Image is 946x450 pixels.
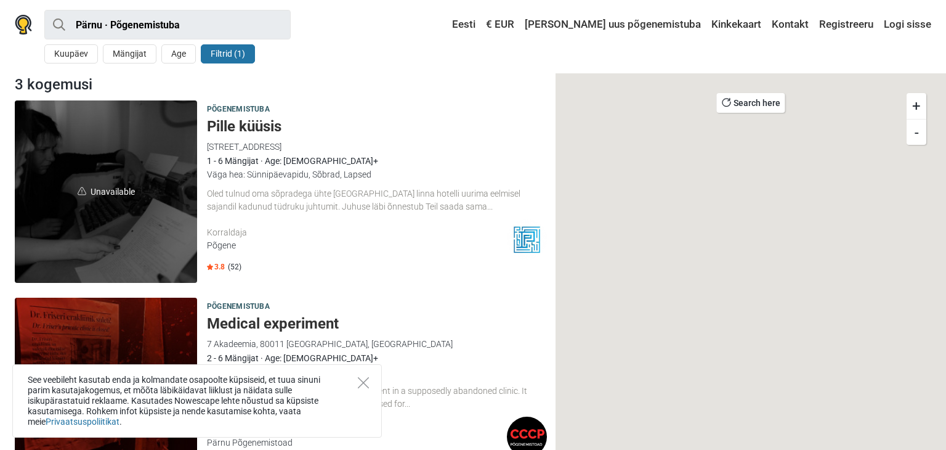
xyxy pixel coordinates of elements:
[881,14,931,36] a: Logi sisse
[207,239,507,252] div: Põgene
[717,93,785,113] button: Search here
[207,187,547,213] div: Oled tulnud oma sõpradega ühte [GEOGRAPHIC_DATA] linna hotelli uurima eelmisel sajandil kadunud t...
[10,73,552,96] div: 3 kogemusi
[78,187,86,195] img: unavailable
[44,10,291,39] input: proovi “Tallinn”
[207,337,547,351] div: 7 Akadeemia, 80011 [GEOGRAPHIC_DATA], [GEOGRAPHIC_DATA]
[103,44,156,63] button: Mängijat
[207,300,270,314] span: Põgenemistuba
[207,168,547,181] div: Väga hea: Sünnipäevapidu, Sõbrad, Lapsed
[207,436,507,449] div: Pärnu Põgenemistoad
[907,119,926,145] button: -
[207,264,213,270] img: Star
[358,377,369,388] button: Close
[46,417,119,427] a: Privaatsuspoliitikat
[483,14,517,36] a: € EUR
[207,226,507,239] div: Korraldaja
[15,100,197,283] span: Unavailable
[207,351,547,365] div: 2 - 6 Mängijat · Age: [DEMOGRAPHIC_DATA]+
[207,140,547,153] div: [STREET_ADDRESS]
[207,118,547,136] h5: Pille küüsis
[507,219,547,260] img: Põgene
[207,262,225,272] span: 3.8
[15,100,197,283] a: unavailableUnavailable Pille küüsis
[207,315,547,333] h5: Medical experiment
[907,93,926,119] button: +
[161,44,196,63] button: Age
[708,14,764,36] a: Kinkekaart
[769,14,812,36] a: Kontakt
[207,154,547,168] div: 1 - 6 Mängijat · Age: [DEMOGRAPHIC_DATA]+
[207,103,270,117] span: Põgenemistuba
[522,14,704,36] a: [PERSON_NAME] uus põgenemistuba
[201,44,255,63] button: Filtrid (1)
[816,14,876,36] a: Registreeru
[440,14,479,36] a: Eesti
[44,44,98,63] button: Kuupäev
[15,15,32,35] img: Nowescape logo
[228,262,241,272] span: (52)
[12,364,382,438] div: See veebileht kasutab enda ja kolmandate osapoolte küpsiseid, et tuua sinuni parim kasutajakogemu...
[443,20,452,29] img: Eesti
